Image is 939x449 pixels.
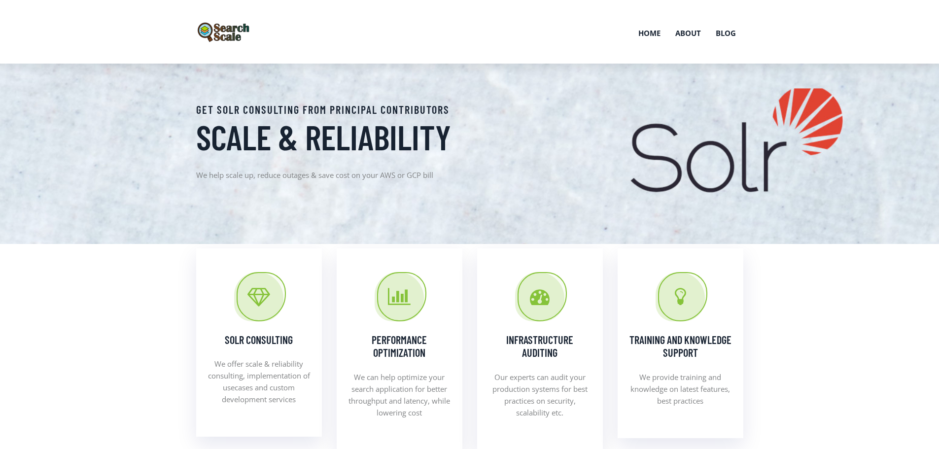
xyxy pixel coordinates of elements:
[208,358,310,405] p: We offer scale & reliability consulting, implementation of usecases and custom development services
[196,169,462,181] p: We help scale up, reduce outages & save cost on your AWS or GCP bill
[348,333,451,359] h4: Performance Optimization
[631,7,668,59] a: Home
[208,333,310,346] h4: Solr Consulting
[629,333,731,359] h4: Training and Knowledge Support
[668,7,708,59] a: About
[196,116,462,157] h1: Scale & Reliability
[708,7,743,59] a: Blog
[489,371,591,418] p: Our experts can audit your production systems for best practices on security, scalability etc.
[348,371,451,418] p: We can help optimize your search application for better throughput and latency, while lowering cost
[489,333,591,359] h4: Infrastructure Auditing
[196,103,462,116] h4: Get Solr consulting from principal contributors
[629,371,731,407] p: We provide training and knowledge on latest features, best practices
[196,22,252,42] img: SearchScale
